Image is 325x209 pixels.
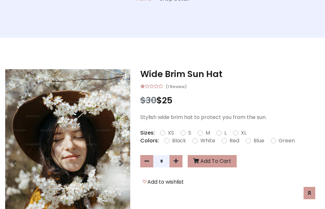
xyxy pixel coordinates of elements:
button: Add To Cart [188,155,237,167]
label: S [188,129,191,137]
p: Colors: [140,137,159,145]
span: $30 [140,94,156,106]
label: Green [279,137,295,145]
label: Black [172,137,186,145]
p: Stylish wide brim hat to protect you from the sun. [140,113,320,121]
p: Sizes: [140,129,155,137]
small: (1 Review) [166,82,187,90]
span: 25 [162,94,172,106]
button: Add to wishlist [140,178,186,186]
h3: $ [140,95,320,106]
label: M [206,129,210,137]
label: White [200,137,215,145]
label: Red [230,137,239,145]
label: XL [241,129,246,137]
h3: Wide Brim Sun Hat [140,69,320,79]
label: Blue [254,137,264,145]
label: XS [168,129,174,137]
label: L [224,129,227,137]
